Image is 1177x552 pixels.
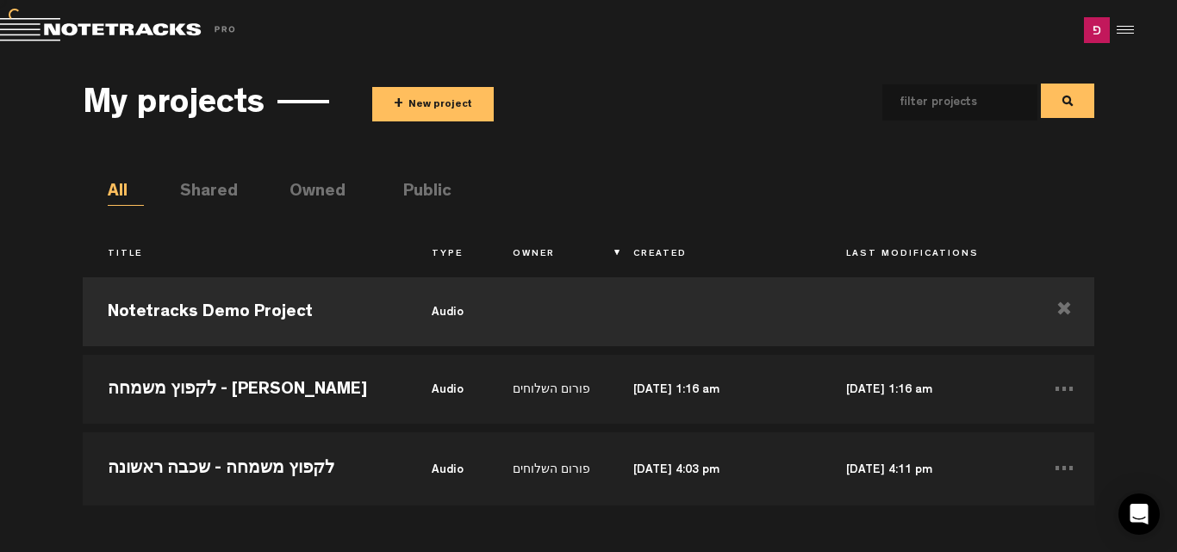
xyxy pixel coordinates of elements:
li: Owned [290,180,326,206]
li: Public [403,180,439,206]
td: ... [1034,428,1095,505]
li: All [108,180,144,206]
td: לקפוץ משמחה - שכבה ראשונה [83,428,407,505]
img: ACg8ocIA49qW4jqeiaFVlTk9zzEaN4uo9McMlCPCC2sYHeLyzBD2mA=s96-c [1084,17,1110,43]
td: audio [407,350,488,428]
input: filter projects [882,84,1010,121]
th: Type [407,240,488,270]
td: [DATE] 4:03 pm [608,428,821,505]
td: [DATE] 1:16 am [821,350,1034,428]
td: Notetracks Demo Project [83,273,407,350]
td: audio [407,273,488,350]
h3: My projects [83,87,265,125]
th: Title [83,240,407,270]
td: [DATE] 4:11 pm [821,428,1034,505]
div: Open Intercom Messenger [1118,493,1160,535]
th: Last Modifications [821,240,1034,270]
td: פורום השלוחים [488,428,609,505]
td: [DATE] 1:16 am [608,350,821,428]
th: Owner [488,240,609,270]
li: Shared [180,180,216,206]
td: לקפוץ משמחה - [PERSON_NAME] [83,350,407,428]
td: audio [407,428,488,505]
th: Created [608,240,821,270]
button: +New project [372,87,494,121]
span: + [394,95,403,115]
td: פורום השלוחים [488,350,609,428]
td: ... [1034,350,1095,428]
